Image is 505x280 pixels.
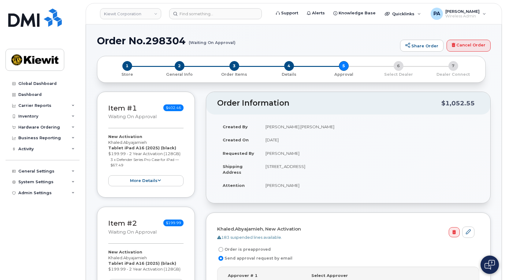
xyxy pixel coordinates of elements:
[163,220,184,226] span: $199.99
[485,260,495,270] img: Open chat
[447,40,491,52] a: Cancel Order
[223,164,243,175] strong: Shipping Address
[311,273,348,278] label: Select Approver
[163,104,184,111] span: $402.46
[217,235,474,240] div: 183 suspended lines available.
[175,61,184,71] span: 2
[154,72,204,77] p: General Info
[152,71,207,77] a: 2 General Info
[441,97,475,109] div: $1,052.55
[122,61,132,71] span: 1
[108,104,137,112] a: Item #1
[218,256,223,261] input: Send approval request by email
[400,40,444,52] a: Share Order
[209,72,259,77] p: Order Items
[108,219,137,227] a: Item #2
[108,134,142,139] strong: New Activation
[229,61,239,71] span: 3
[228,273,258,278] label: Approver # 1
[189,35,236,45] small: (Waiting On Approval)
[223,183,245,188] strong: Attention
[105,72,150,77] p: Store
[223,151,254,156] strong: Requested By
[110,157,179,168] small: 3 x Defender Series Pro Case for iPad — $67.49
[97,35,397,46] h1: Order No.298304
[217,255,292,262] label: Send approval request by email
[108,145,176,150] strong: Tablet iPad A16 (2025) (black)
[108,229,157,235] small: Waiting On Approval
[108,114,157,119] small: Waiting On Approval
[207,71,262,77] a: 3 Order Items
[262,71,316,77] a: 4 Details
[223,137,249,142] strong: Created On
[217,227,474,232] h4: Khaled.Abyajamieh, New Activation
[260,160,479,179] td: [STREET_ADDRESS]
[108,261,176,266] strong: Tablet iPad A16 (2025) (black)
[260,120,479,133] td: [PERSON_NAME].[PERSON_NAME]
[218,247,223,252] input: Order is preapproved
[108,134,184,186] div: Khaled.Abyajamieh $199.99 - 2 Year Activation (128GB)
[217,99,441,107] h2: Order Information
[260,133,479,147] td: [DATE]
[260,179,479,192] td: [PERSON_NAME]
[264,72,314,77] p: Details
[217,246,271,253] label: Order is preapproved
[223,124,248,129] strong: Created By
[102,71,152,77] a: 1 Store
[284,61,294,71] span: 4
[108,249,142,254] strong: New Activation
[108,175,184,187] button: more details
[260,147,479,160] td: [PERSON_NAME]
